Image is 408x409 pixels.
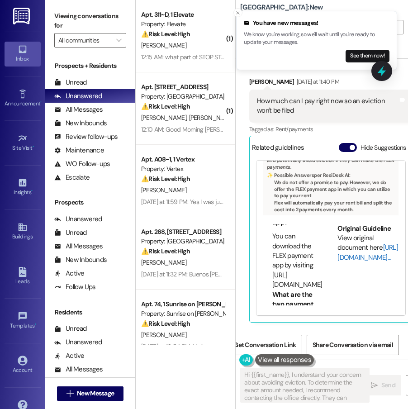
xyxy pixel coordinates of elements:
[13,8,32,24] img: ResiDesk Logo
[244,19,389,28] div: You have new messages!
[45,61,135,71] div: Prospects + Residents
[5,264,41,289] a: Leads
[54,119,107,128] div: New Inbounds
[141,10,225,19] div: Apt. 311~D, 1 Elevate
[54,91,102,101] div: Unanswered
[274,200,395,213] li: Flex will automatically pay your rent bill and split the cost into 2 payments every month.
[141,309,225,319] div: Property: Sunrise on [PERSON_NAME]
[40,99,42,105] span: •
[274,179,395,199] li: We do not offer a promise to pay. However, we do offer the FLEX payment app in which you can util...
[141,319,190,328] strong: ⚠️ Risk Level: High
[228,335,302,355] button: Get Conversation Link
[141,331,186,339] span: [PERSON_NAME]
[141,19,225,29] div: Property: Elevate
[371,382,378,389] i: 
[54,365,103,374] div: All Messages
[141,164,225,174] div: Property: Vertex
[5,309,41,333] a: Templates •
[233,8,242,17] button: Close toast
[54,351,85,361] div: Active
[307,335,399,355] button: Share Conversation via email
[365,375,401,395] button: Send
[54,214,102,224] div: Unanswered
[233,340,296,350] span: Get Conversation Link
[141,82,225,92] div: Apt. [STREET_ADDRESS]
[313,340,393,350] span: Share Conversation via email
[45,308,135,317] div: Residents
[66,390,73,397] i: 
[272,232,324,290] li: You can download the FLEX payment app by visiting [URL][DOMAIN_NAME]
[267,172,395,178] div: ✨ Possible Answer s per ResiDesk AI:
[381,380,395,390] span: Send
[54,228,87,238] div: Unread
[141,300,225,309] div: Apt. 74, 1 Sunrise on [PERSON_NAME]
[58,33,112,48] input: All communities
[189,114,238,122] span: [PERSON_NAME]^
[5,175,41,200] a: Insights •
[54,132,118,142] div: Review follow-ups
[257,96,398,116] div: How much can I pay right now so an eviction won't be filed
[54,255,107,265] div: New Inbounds
[337,224,391,233] b: Original Guideline
[252,143,304,156] div: Related guidelines
[5,353,41,377] a: Account
[35,321,36,328] span: •
[141,92,225,101] div: Property: [GEOGRAPHIC_DATA]
[54,105,103,114] div: All Messages
[33,143,34,150] span: •
[54,78,87,87] div: Unread
[337,233,398,262] div: View original document here
[141,186,186,194] span: [PERSON_NAME]
[54,269,85,278] div: Active
[141,102,190,110] strong: ⚠️ Risk Level: High
[141,30,190,38] strong: ⚠️ Risk Level: High
[45,198,135,207] div: Prospects
[263,117,399,215] div: This FAQ provides information about the FLEX payment app, which allows residents to split their r...
[244,31,389,47] p: We know you're working, so we'll wait until you're ready to update your messages.
[54,173,90,182] div: Escalate
[77,389,114,398] span: New Message
[116,37,121,44] i: 
[54,9,126,33] label: Viewing conversations for
[141,342,339,351] div: [DATE] at 10:54 PM: Hello are u able to charge my account my card is on file
[141,114,189,122] span: [PERSON_NAME]
[275,125,313,133] span: Rent/payments
[5,219,41,244] a: Buildings
[54,159,110,169] div: WO Follow-ups
[141,237,225,246] div: Property: [GEOGRAPHIC_DATA]
[54,338,102,347] div: Unanswered
[141,155,225,164] div: Apt. A08~1, 1 Vertex
[5,131,41,155] a: Site Visit •
[272,290,324,338] li: What are the two payment dates each month when using FLEX?
[54,242,103,251] div: All Messages
[57,386,124,401] button: New Message
[5,42,41,66] a: Inbox
[54,146,104,155] div: Maintenance
[141,41,186,49] span: [PERSON_NAME]
[141,258,186,266] span: [PERSON_NAME]
[141,175,190,183] strong: ⚠️ Risk Level: High
[141,270,304,278] div: [DATE] at 11:32 PM: Buenos [PERSON_NAME] si aquí voy a estar
[54,324,87,333] div: Unread
[141,53,262,61] div: 12:15 AM: what part of STOP STOP STOP MEAN
[337,243,398,262] a: [URL][DOMAIN_NAME]…
[294,77,339,86] div: [DATE] at 11:40 PM
[141,247,190,255] strong: ⚠️ Risk Level: High
[361,143,406,152] label: Hide Suggestions
[31,188,33,194] span: •
[141,227,225,237] div: Apt. 268, [STREET_ADDRESS]
[241,368,369,402] textarea: Hi {{first_name}}, I understand your concern about avoiding eviction. To determine the exact amou...
[54,282,96,292] div: Follow Ups
[240,3,331,22] b: [GEOGRAPHIC_DATA]: New Inbound
[346,50,389,62] button: See them now!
